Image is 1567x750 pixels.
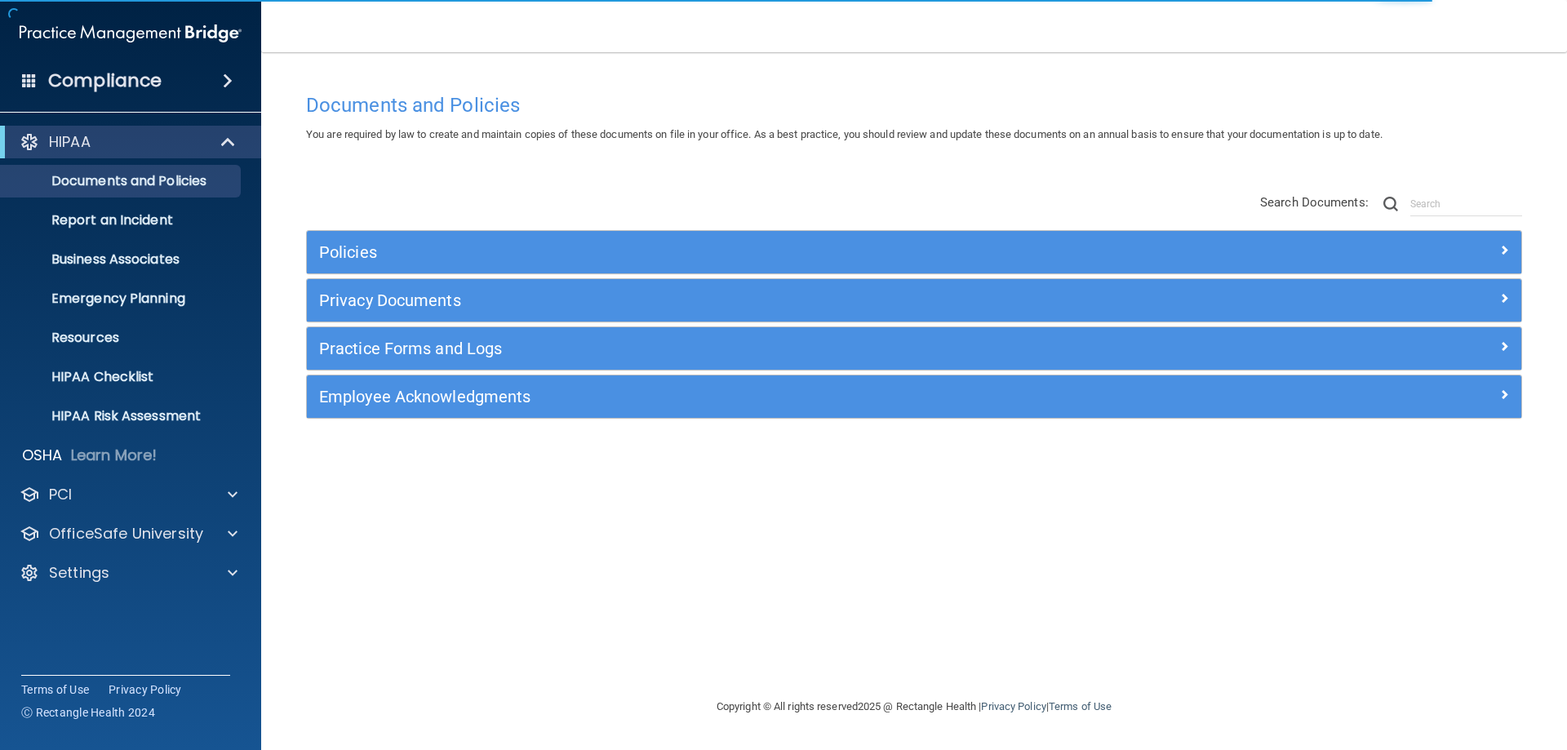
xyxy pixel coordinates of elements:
span: You are required by law to create and maintain copies of these documents on file in your office. ... [306,128,1383,140]
p: Business Associates [11,251,233,268]
input: Search [1410,192,1522,216]
a: PCI [20,485,237,504]
a: Policies [319,239,1509,265]
p: HIPAA Checklist [11,369,233,385]
p: Resources [11,330,233,346]
a: OfficeSafe University [20,524,237,544]
div: Copyright © All rights reserved 2025 @ Rectangle Health | | [616,681,1212,733]
p: OfficeSafe University [49,524,203,544]
a: Employee Acknowledgments [319,384,1509,410]
a: Practice Forms and Logs [319,335,1509,362]
a: Privacy Policy [109,681,182,698]
img: ic-search.3b580494.png [1383,197,1398,211]
a: HIPAA [20,132,237,152]
p: HIPAA Risk Assessment [11,408,233,424]
h4: Compliance [48,69,162,92]
p: PCI [49,485,72,504]
a: Terms of Use [1049,700,1112,712]
p: HIPAA [49,132,91,152]
span: Search Documents: [1260,195,1369,210]
p: OSHA [22,446,63,465]
a: Privacy Documents [319,287,1509,313]
h5: Policies [319,243,1205,261]
a: Terms of Use [21,681,89,698]
a: Settings [20,563,237,583]
h4: Documents and Policies [306,95,1522,116]
span: Ⓒ Rectangle Health 2024 [21,704,155,721]
img: PMB logo [20,17,242,50]
p: Learn More! [71,446,158,465]
p: Documents and Policies [11,173,233,189]
p: Settings [49,563,109,583]
p: Emergency Planning [11,291,233,307]
p: Report an Incident [11,212,233,229]
a: Privacy Policy [981,700,1045,712]
h5: Employee Acknowledgments [319,388,1205,406]
h5: Practice Forms and Logs [319,339,1205,357]
h5: Privacy Documents [319,291,1205,309]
